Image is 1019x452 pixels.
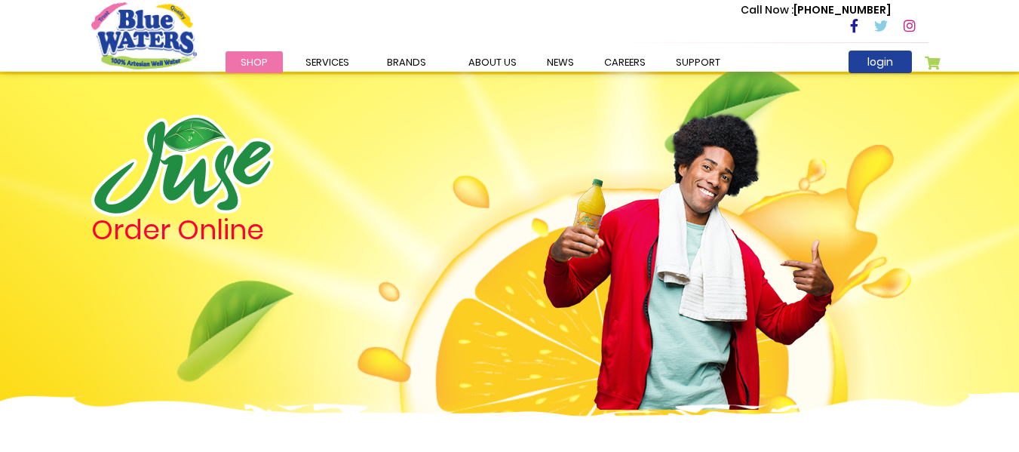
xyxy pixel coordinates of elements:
[91,115,274,217] img: logo
[305,55,349,69] span: Services
[532,51,589,73] a: News
[241,55,268,69] span: Shop
[226,51,283,73] a: Shop
[91,2,197,69] a: store logo
[387,55,426,69] span: Brands
[741,2,891,18] p: [PHONE_NUMBER]
[91,217,427,244] h4: Order Online
[849,51,912,73] a: login
[542,87,836,410] img: man.png
[661,51,735,73] a: support
[741,2,793,17] span: Call Now :
[290,51,364,73] a: Services
[453,51,532,73] a: about us
[589,51,661,73] a: careers
[372,51,441,73] a: Brands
